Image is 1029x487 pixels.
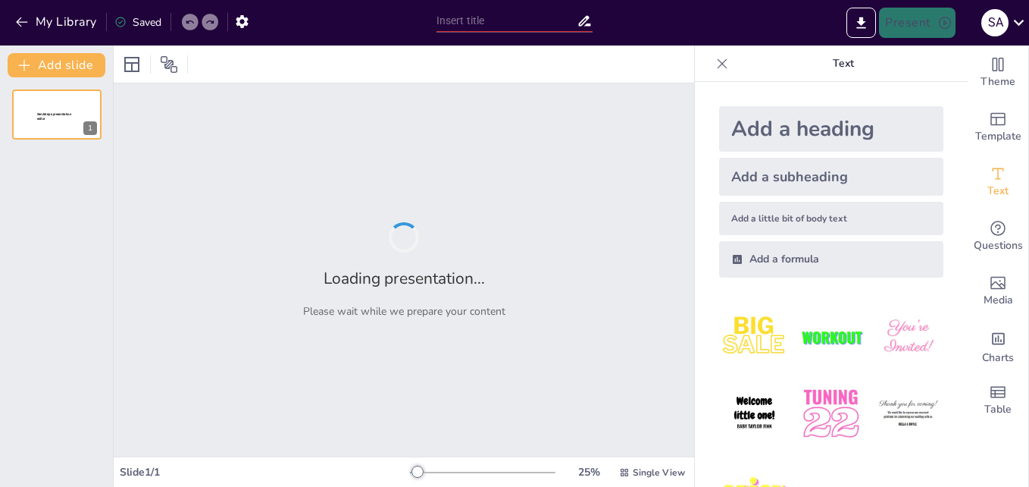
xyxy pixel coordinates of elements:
span: Template [975,128,1021,145]
button: Present [879,8,955,38]
div: Add text boxes [968,155,1028,209]
img: 1.jpeg [719,302,790,372]
div: Add ready made slides [968,100,1028,155]
div: 1 [83,121,97,135]
div: Add a subheading [719,158,943,196]
img: 5.jpeg [796,379,866,449]
h2: Loading presentation... [324,268,485,289]
div: Add a table [968,373,1028,428]
span: Sendsteps presentation editor [37,112,71,121]
div: Change the overall theme [968,46,1028,100]
img: 3.jpeg [873,302,943,372]
div: 1 [12,90,102,140]
div: Add charts and graphs [968,319,1028,373]
div: Add a formula [719,241,943,278]
div: S A [981,9,1009,36]
p: Please wait while we prepare your content [303,304,505,319]
span: Position [160,55,178,74]
div: Saved [114,15,161,30]
span: Single View [633,467,685,479]
p: Text [734,46,952,82]
input: Insert title [436,10,577,32]
div: Add a little bit of body text [719,202,943,235]
div: Layout [120,52,144,77]
div: Slide 1 / 1 [120,465,410,479]
span: Text [987,183,1009,200]
div: 25 % [571,465,607,479]
img: 2.jpeg [796,302,866,372]
span: Table [984,401,1012,418]
div: Get real-time input from your audience [968,209,1028,264]
button: My Library [11,10,103,34]
button: Export to PowerPoint [846,8,876,38]
button: Add slide [8,53,105,77]
div: Add images, graphics, shapes or video [968,264,1028,319]
span: Charts [982,350,1014,366]
span: Media [984,292,1013,309]
button: S A [981,8,1009,38]
img: 4.jpeg [719,379,790,449]
div: Add a heading [719,106,943,152]
span: Theme [981,74,1015,90]
span: Questions [974,237,1023,254]
img: 6.jpeg [873,379,943,449]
